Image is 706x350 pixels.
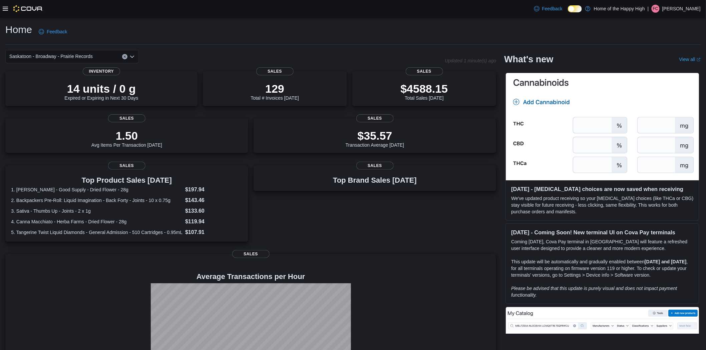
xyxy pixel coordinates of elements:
div: Fiona Corney [652,5,660,13]
p: $4588.15 [401,82,448,95]
div: Expired or Expiring in Next 30 Days [64,82,138,101]
dt: 3. Sativa - Thumbs Up - Joints - 2 x 1g [11,208,183,214]
p: $35.57 [346,129,404,142]
span: Sales [406,67,443,75]
button: Clear input [122,54,127,59]
span: Sales [108,114,145,122]
span: Sales [232,250,270,258]
span: Sales [356,114,394,122]
p: 1.50 [91,129,162,142]
div: Total Sales [DATE] [401,82,448,101]
p: Updated 1 minute(s) ago [445,58,496,63]
a: View allExternal link [679,57,701,62]
p: We've updated product receiving so your [MEDICAL_DATA] choices (like THCa or CBG) stay visible fo... [511,195,694,215]
p: [PERSON_NAME] [662,5,701,13]
dt: 2. Backpackers Pre-Roll: Liquid Imagination - Back Forty - Joints - 10 x 0.75g [11,197,183,204]
dt: 1. [PERSON_NAME] - Good Supply - Dried Flower - 28g [11,186,183,193]
span: Saskatoon - Broadway - Prairie Records [9,52,93,60]
img: Cova [13,5,43,12]
p: | [648,5,649,13]
p: Coming [DATE], Cova Pay terminal in [GEOGRAPHIC_DATA] will feature a refreshed user interface des... [511,238,694,252]
dd: $119.94 [185,218,242,226]
p: 129 [251,82,299,95]
span: FC [653,5,658,13]
strong: [DATE] and [DATE] [645,259,686,264]
dd: $197.94 [185,186,242,194]
dt: 4. Canna Macchiato - Herba Farms - Dried Flower - 28g [11,218,183,225]
span: Feedback [47,28,67,35]
h3: Top Brand Sales [DATE] [333,176,417,184]
dd: $143.46 [185,196,242,204]
div: Avg Items Per Transaction [DATE] [91,129,162,148]
span: Sales [356,162,394,170]
a: Feedback [36,25,70,38]
p: Home of the Happy High [594,5,645,13]
h3: [DATE] - Coming Soon! New terminal UI on Cova Pay terminals [511,229,694,236]
span: Inventory [83,67,120,75]
div: Total # Invoices [DATE] [251,82,299,101]
a: Feedback [532,2,565,15]
h2: What's new [504,54,553,65]
h1: Home [5,23,32,36]
em: Please be advised that this update is purely visual and does not impact payment functionality. [511,286,677,298]
h3: Top Product Sales [DATE] [11,176,242,184]
span: Sales [256,67,294,75]
span: Feedback [542,5,563,12]
h4: Average Transactions per Hour [11,273,491,281]
dd: $107.91 [185,228,242,236]
p: This update will be automatically and gradually enabled between , for all terminals operating on ... [511,258,694,278]
div: Transaction Average [DATE] [346,129,404,148]
p: 14 units / 0 g [64,82,138,95]
h3: [DATE] - [MEDICAL_DATA] choices are now saved when receiving [511,186,694,192]
svg: External link [697,58,701,62]
span: Sales [108,162,145,170]
button: Open list of options [129,54,135,59]
input: Dark Mode [568,5,582,12]
dd: $133.60 [185,207,242,215]
dt: 5. Tangerine Twist Liquid Diamonds - General Admission - 510 Cartridges - 0.95mL [11,229,183,236]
